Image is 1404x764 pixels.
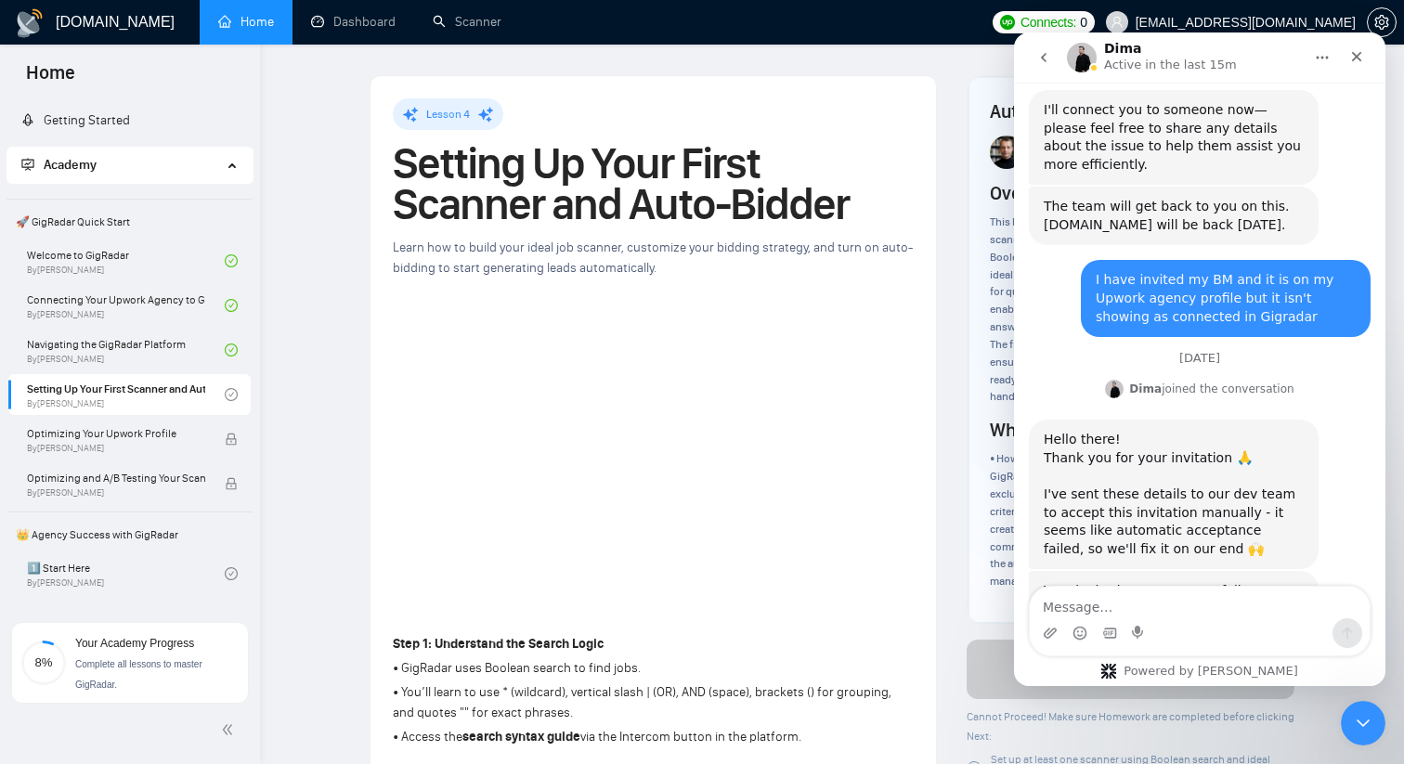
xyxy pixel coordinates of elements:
[27,469,205,487] span: Optimizing and A/B Testing Your Scanner for Better Results
[27,553,225,594] a: 1️⃣ Start HereBy[PERSON_NAME]
[990,136,1023,169] img: vlad-t.jpg
[118,593,133,608] button: Start recording
[75,637,194,650] span: Your Academy Progress
[225,388,238,401] span: check-circle
[218,14,274,30] a: homeHome
[225,299,238,312] span: check-circle
[27,487,205,499] span: By [PERSON_NAME]
[393,658,914,679] p: • GigRadar uses Boolean search to find jobs.
[27,443,205,454] span: By [PERSON_NAME]
[8,203,251,240] span: 🚀 GigRadar Quick Start
[462,729,580,745] strong: search syntax guide
[225,343,238,356] span: check-circle
[990,180,1067,206] h4: Overview
[967,640,1295,699] button: Next
[225,254,238,267] span: check-circle
[75,659,202,690] span: Complete all lessons to master GigRadar.
[393,727,914,747] p: • Access the via the Intercom button in the platform.
[1111,16,1124,29] span: user
[967,710,1294,743] span: Cannot Proceed! Make sure Homework are completed before clicking Next:
[393,240,913,276] span: Learn how to build your ideal job scanner, customize your bidding strategy, and turn on auto-bidd...
[21,158,34,171] span: fund-projection-screen
[15,538,357,702] div: Dima says…
[990,417,1157,443] h4: What you will learn ?
[225,567,238,580] span: check-circle
[21,157,97,173] span: Academy
[88,593,103,608] button: Gif picker
[27,285,225,326] a: Connecting Your Upwork Agency to GigRadarBy[PERSON_NAME]
[8,516,251,553] span: 👑 Agency Success with GigRadar
[27,240,225,281] a: Welcome to GigRadarBy[PERSON_NAME]
[1341,701,1385,745] iframe: Intercom live chat
[6,102,253,139] li: Getting Started
[225,477,238,490] span: lock
[990,450,1272,590] div: • How Boolean logic powers job searches on Upwork via GigRadar • How to build, test, and refine a...
[16,554,356,586] textarea: Message…
[393,636,604,652] strong: Step 1: Understand the Search Logic
[58,593,73,608] button: Emoji picker
[15,538,305,661] div: Your invitation was successfully accepted ✅
[1367,15,1397,30] a: setting
[1367,7,1397,37] button: setting
[1368,15,1396,30] span: setting
[30,550,290,586] div: Your invitation was successfully accepted ✅
[221,720,240,739] span: double-left
[1020,12,1076,32] span: Connects:
[27,330,225,370] a: Navigating the GigRadar PlatformBy[PERSON_NAME]
[433,14,501,30] a: searchScanner
[990,98,1272,124] h4: Author
[393,143,914,225] h1: Setting Up Your First Scanner and Auto-Bidder
[44,157,97,173] span: Academy
[27,374,225,415] a: Setting Up Your First Scanner and Auto-BidderBy[PERSON_NAME]
[393,682,914,723] p: • You’ll learn to use * (wildcard), vertical slash | (OR), AND (space), brackets () for grouping,...
[426,108,470,121] span: Lesson 4
[15,8,45,38] img: logo
[1014,32,1385,686] iframe: Intercom live chat
[1080,12,1087,32] span: 0
[21,656,66,668] span: 8%
[27,424,205,443] span: Optimizing Your Upwork Profile
[311,14,396,30] a: dashboardDashboard
[21,112,130,128] a: rocketGetting Started
[29,593,44,608] button: Upload attachment
[225,433,238,446] span: lock
[1000,15,1015,30] img: upwork-logo.png
[318,586,348,615] button: Send a message…
[990,214,1272,406] div: This lesson walks you through the full setup of your first scanner in [GEOGRAPHIC_DATA]. You’ll l...
[11,59,90,98] span: Home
